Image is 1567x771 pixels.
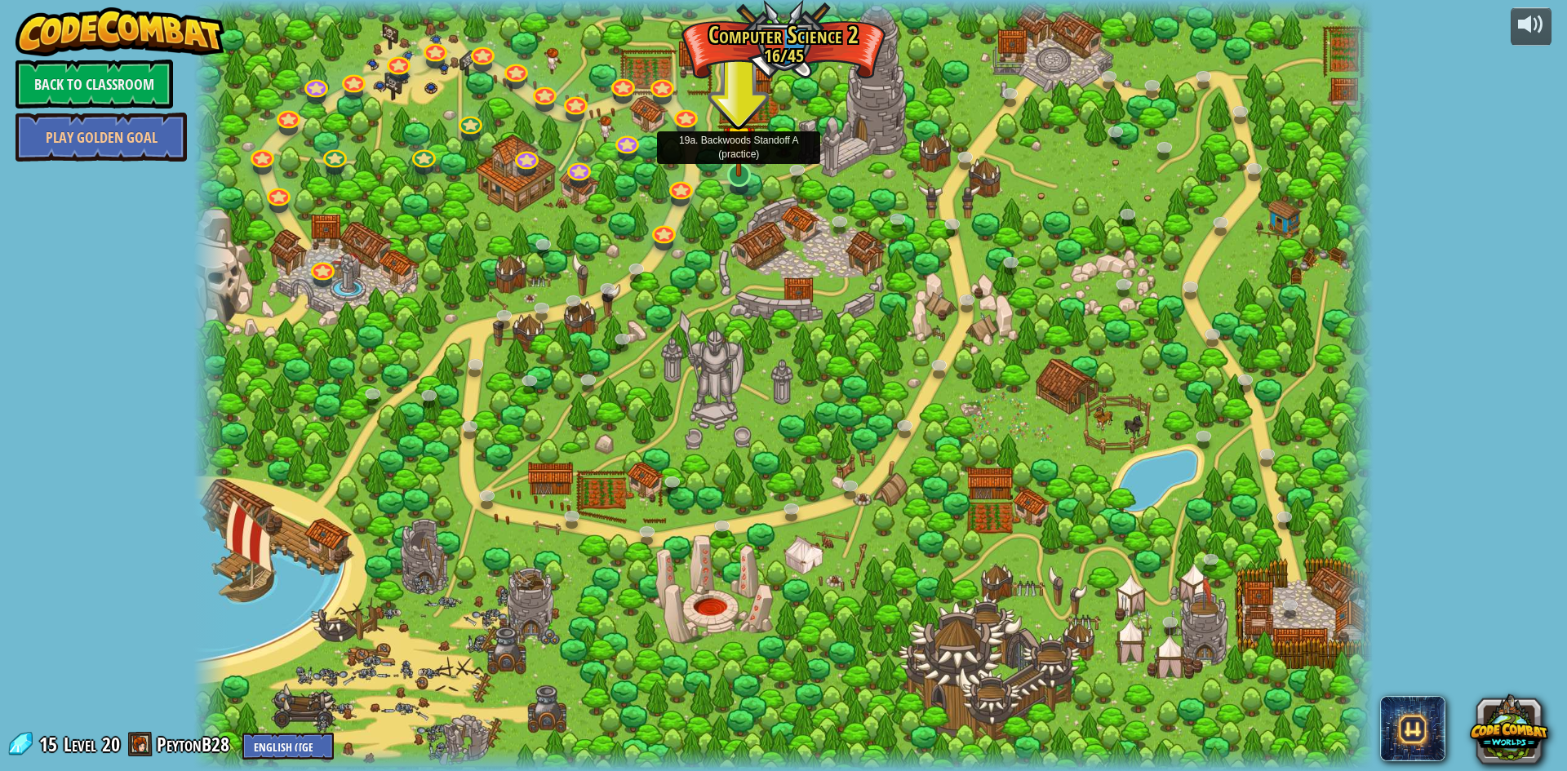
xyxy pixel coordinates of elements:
span: 15 [39,731,62,757]
a: PeytonB28 [157,731,234,757]
img: CodeCombat - Learn how to code by playing a game [16,7,224,56]
a: Back to Classroom [16,60,173,109]
button: Adjust volume [1511,7,1551,46]
span: Level [64,731,96,758]
a: Play Golden Goal [16,113,187,162]
img: level-banner-started.png [723,104,755,177]
span: 20 [102,731,120,757]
